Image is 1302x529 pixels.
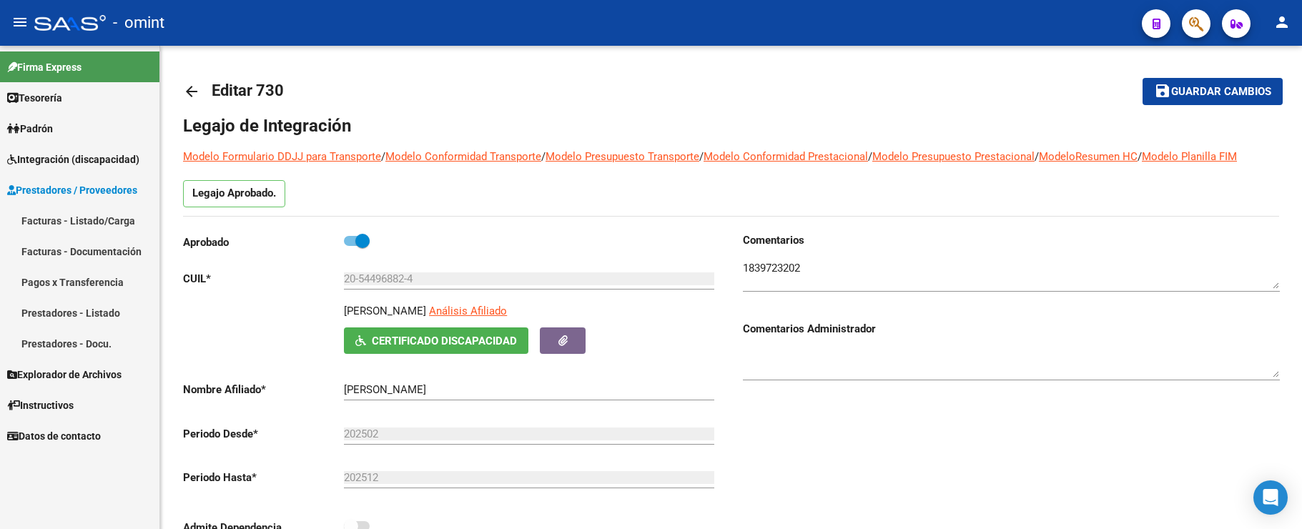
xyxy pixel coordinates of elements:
[183,470,344,485] p: Periodo Hasta
[183,114,1279,137] h1: Legajo de Integración
[183,234,344,250] p: Aprobado
[7,397,74,413] span: Instructivos
[7,121,53,137] span: Padrón
[183,83,200,100] mat-icon: arrow_back
[1039,150,1138,163] a: ModeloResumen HC
[372,335,517,347] span: Certificado Discapacidad
[212,81,284,99] span: Editar 730
[7,90,62,106] span: Tesorería
[183,150,381,163] a: Modelo Formulario DDJJ para Transporte
[7,367,122,382] span: Explorador de Archivos
[872,150,1035,163] a: Modelo Presupuesto Prestacional
[1171,86,1271,99] span: Guardar cambios
[1253,480,1288,515] div: Open Intercom Messenger
[7,59,82,75] span: Firma Express
[1143,78,1283,104] button: Guardar cambios
[546,150,699,163] a: Modelo Presupuesto Transporte
[1154,82,1171,99] mat-icon: save
[743,232,1280,248] h3: Comentarios
[183,271,344,287] p: CUIL
[11,14,29,31] mat-icon: menu
[183,382,344,397] p: Nombre Afiliado
[344,303,426,319] p: [PERSON_NAME]
[183,426,344,442] p: Periodo Desde
[1142,150,1237,163] a: Modelo Planilla FIM
[344,327,528,354] button: Certificado Discapacidad
[704,150,868,163] a: Modelo Conformidad Prestacional
[429,305,507,317] span: Análisis Afiliado
[7,182,137,198] span: Prestadores / Proveedores
[7,152,139,167] span: Integración (discapacidad)
[743,321,1280,337] h3: Comentarios Administrador
[7,428,101,444] span: Datos de contacto
[1273,14,1291,31] mat-icon: person
[385,150,541,163] a: Modelo Conformidad Transporte
[183,180,285,207] p: Legajo Aprobado.
[113,7,164,39] span: - omint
